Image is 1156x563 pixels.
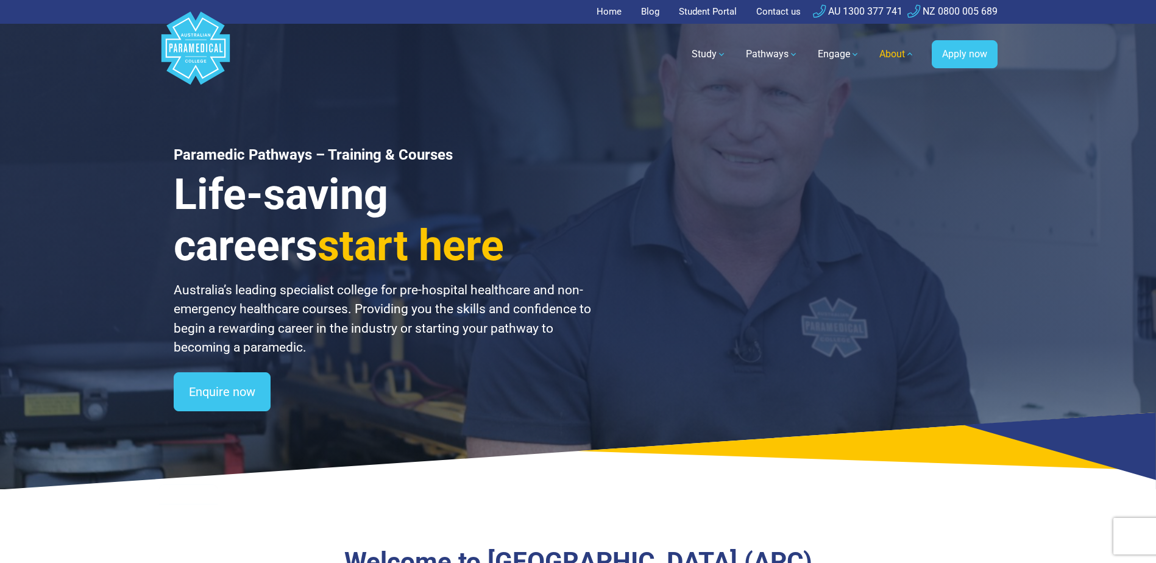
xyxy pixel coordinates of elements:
p: Australia’s leading specialist college for pre-hospital healthcare and non-emergency healthcare c... [174,281,593,358]
span: start here [317,221,504,271]
h1: Paramedic Pathways – Training & Courses [174,146,593,164]
a: Study [684,37,734,71]
a: Enquire now [174,372,271,411]
a: Australian Paramedical College [159,24,232,85]
a: Pathways [739,37,806,71]
a: Apply now [932,40,998,68]
a: Engage [810,37,867,71]
a: NZ 0800 005 689 [907,5,998,17]
h3: Life-saving careers [174,169,593,271]
a: About [872,37,922,71]
a: AU 1300 377 741 [813,5,902,17]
